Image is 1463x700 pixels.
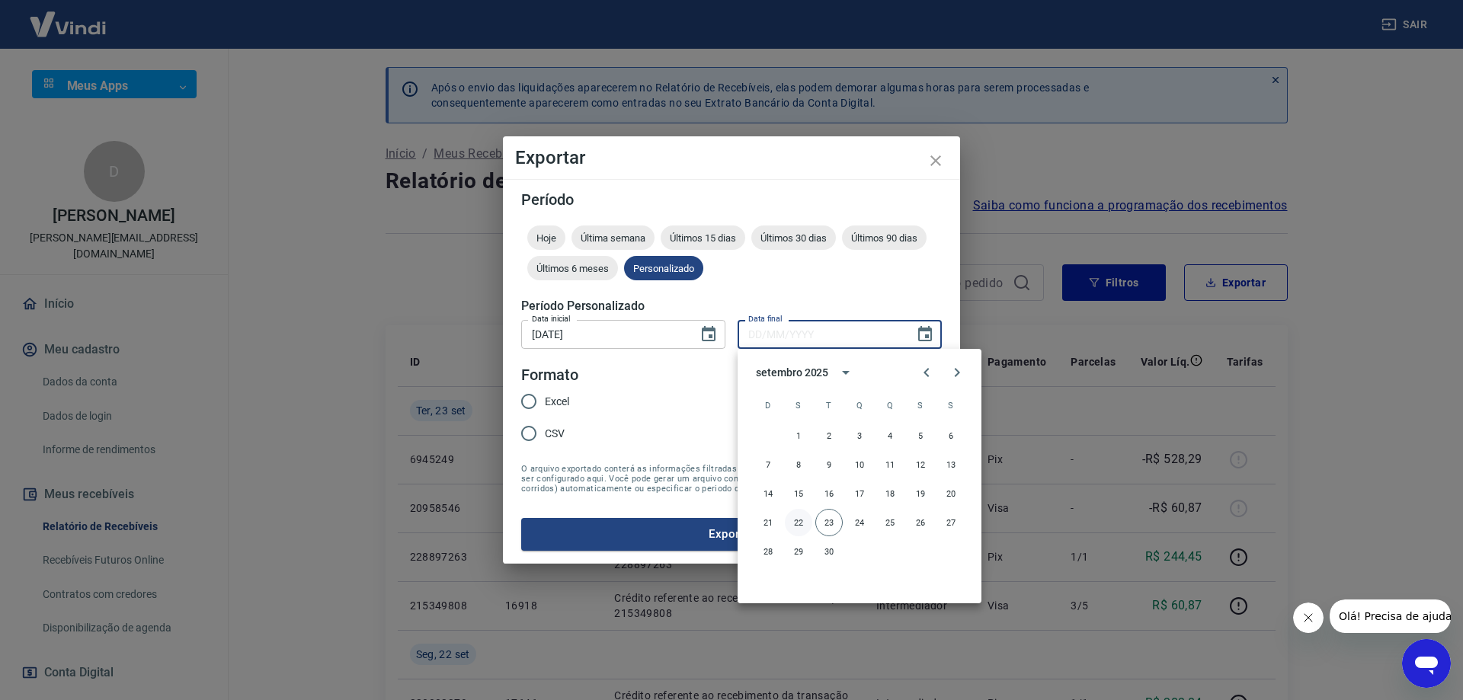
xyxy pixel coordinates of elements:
[751,225,836,250] div: Últimos 30 dias
[754,480,782,507] button: 14
[907,422,934,449] button: 5
[751,232,836,244] span: Últimos 30 dias
[624,263,703,274] span: Personalizado
[785,480,812,507] button: 15
[846,480,873,507] button: 17
[571,225,655,250] div: Última semana
[942,357,972,388] button: Next month
[937,480,965,507] button: 20
[738,320,904,348] input: DD/MM/YYYY
[815,480,843,507] button: 16
[815,451,843,478] button: 9
[521,518,942,550] button: Exportar
[846,390,873,420] span: quarta-feira
[876,480,904,507] button: 18
[748,313,783,324] label: Data final
[1293,603,1324,633] iframe: Fechar mensagem
[571,232,655,244] span: Última semana
[785,390,812,420] span: segunda-feira
[911,357,942,388] button: Previous month
[521,299,942,314] h5: Período Personalizado
[1402,639,1451,688] iframe: Botão para abrir a janela de mensagens
[833,360,859,385] button: calendar view is open, switch to year view
[521,192,942,207] h5: Período
[545,426,565,442] span: CSV
[754,451,782,478] button: 7
[937,390,965,420] span: sábado
[907,390,934,420] span: sexta-feira
[785,538,812,565] button: 29
[842,232,927,244] span: Últimos 90 dias
[527,256,618,280] div: Últimos 6 meses
[693,319,724,350] button: Choose date, selected date is 15 de ago de 2025
[842,225,927,250] div: Últimos 90 dias
[521,320,687,348] input: DD/MM/YYYY
[876,451,904,478] button: 11
[815,509,843,536] button: 23
[754,509,782,536] button: 21
[527,225,565,250] div: Hoje
[527,263,618,274] span: Últimos 6 meses
[876,509,904,536] button: 25
[754,390,782,420] span: domingo
[532,313,571,324] label: Data inicial
[907,451,934,478] button: 12
[785,451,812,478] button: 8
[624,256,703,280] div: Personalizado
[521,364,578,386] legend: Formato
[9,11,128,23] span: Olá! Precisa de ajuda?
[917,142,954,179] button: close
[515,149,948,167] h4: Exportar
[876,422,904,449] button: 4
[545,394,569,410] span: Excel
[815,538,843,565] button: 30
[937,451,965,478] button: 13
[910,319,940,350] button: Choose date
[756,365,828,381] div: setembro 2025
[661,232,745,244] span: Últimos 15 dias
[846,509,873,536] button: 24
[937,509,965,536] button: 27
[907,480,934,507] button: 19
[785,422,812,449] button: 1
[521,464,942,494] span: O arquivo exportado conterá as informações filtradas na tela anterior com exceção do período que ...
[661,225,745,250] div: Últimos 15 dias
[876,390,904,420] span: quinta-feira
[785,509,812,536] button: 22
[815,422,843,449] button: 2
[754,538,782,565] button: 28
[1330,599,1451,633] iframe: Mensagem da empresa
[846,451,873,478] button: 10
[527,232,565,244] span: Hoje
[907,509,934,536] button: 26
[815,390,843,420] span: terça-feira
[937,422,965,449] button: 6
[846,422,873,449] button: 3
